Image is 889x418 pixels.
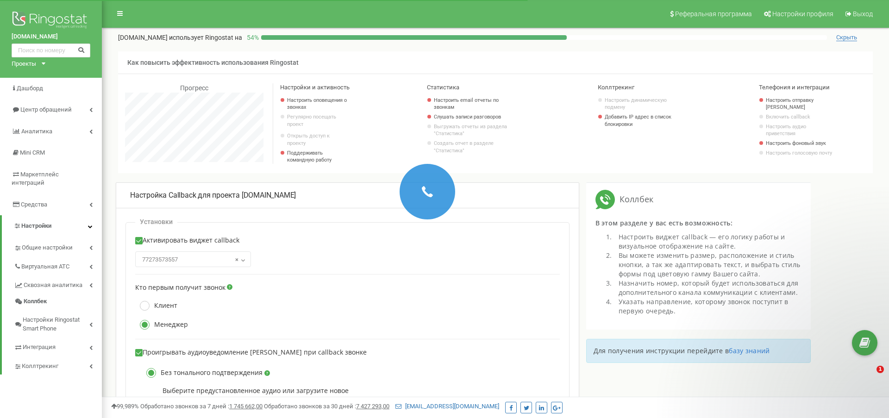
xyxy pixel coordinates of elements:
li: Вы можете изменить размер, расположение и стиль кнопки, а так же адаптировать текст, и выбрать ст... [614,251,801,279]
img: Ringostat logo [12,9,90,32]
p: 54 % [242,33,261,42]
label: Кто первым получит звонок [135,284,225,292]
span: 77273573557 [138,253,248,266]
a: Настроить оповещения о звонках [287,97,349,111]
label: Клиент [135,301,177,311]
a: Настроить отправку [PERSON_NAME] [766,97,833,111]
div: В этом разделе у вас есть возможность: [595,218,801,232]
span: Коллбек [615,193,654,206]
span: Аналитика [21,128,52,135]
span: Выход [853,10,873,18]
a: Настроить аудио приветствия [766,123,833,137]
span: Прогресс [180,84,208,92]
p: Поддерживать командную работу [287,150,349,164]
u: 1 745 662,00 [229,403,263,410]
p: Для получения инструкции перейдите в [594,346,803,356]
a: Добавить IP адрес в список блокировки [605,113,676,128]
span: × [235,253,238,266]
label: Менеджер [135,320,188,330]
span: Коллбек [24,297,47,306]
a: Открыть доступ к проекту [287,132,349,147]
input: Поиск по номеру [12,44,90,57]
span: Средства [21,201,47,208]
span: Общие настройки [22,243,73,252]
span: Реферальная программа [675,10,752,18]
a: Настроить фоновый звук [766,140,833,147]
a: Коллтрекинг [14,356,102,374]
a: [EMAIL_ADDRESS][DOMAIN_NAME] [395,403,499,410]
span: Коллтрекинг [598,84,634,91]
li: Назначить номер, который будет использоваться для дополнительного канала коммуникации с клиентами. [614,279,801,297]
a: Настройки Ringostat Smart Phone [14,309,102,337]
li: Настроить виджет сallback — его логику работы и визуальное отображение на сайте. [614,232,801,251]
a: Настроить голосовую почту [766,150,833,157]
span: Маркетплейс интеграций [12,171,59,187]
span: Телефония и интеграции [759,84,830,91]
span: Сквозная аналитика [24,281,82,290]
p: Регулярно посещать проект [287,113,349,128]
span: Виртуальная АТС [21,262,69,271]
span: Статистика [427,84,459,91]
span: Настройки [21,222,51,229]
span: Дашборд [17,85,43,92]
a: Выгружать отчеты из раздела "Статистика" [434,123,512,137]
a: Общие настройки [14,237,102,256]
a: Сквозная аналитика [14,275,102,293]
span: Mini CRM [20,149,45,156]
u: 7 427 293,00 [356,403,389,410]
span: Обработано звонков за 7 дней : [140,403,263,410]
span: 99,989% [111,403,139,410]
span: 77273573557 [135,251,251,267]
iframe: Intercom live chat [858,366,880,388]
a: [DOMAIN_NAME] [12,32,90,41]
a: Включить callback [766,113,833,121]
a: Коллбек [14,293,102,310]
span: Центр обращений [20,106,72,113]
a: Настройки [2,215,102,237]
span: Скрыть [836,34,857,41]
a: Слушать записи разговоров [434,113,512,121]
span: 1 [876,366,884,373]
a: Создать отчет в разделе "Статистика" [434,140,512,154]
span: Настройки и активность [280,84,350,91]
span: Как повысить эффективность использования Ringostat [127,59,299,66]
p: Установки [140,218,173,226]
div: Настройка Callback для проекта [DOMAIN_NAME] [130,190,565,201]
label: Активировать виджет callback [135,237,239,249]
p: [DOMAIN_NAME] [118,33,242,42]
a: Настроить email отчеты по звонкам [434,97,512,111]
a: Виртуальная АТС [14,256,102,275]
a: Интеграция [14,337,102,356]
label: Выберите предустановленное аудио или загрузите новое [163,387,551,395]
label: Без тонального подтверждения [142,368,270,378]
div: Проекты [12,60,36,69]
a: Настроить динамическую подмену [605,97,676,111]
li: Указать направление, которому звонок поступит в первую очередь. [614,297,801,316]
label: Проигрывать аудиоуведомление [PERSON_NAME] при callback звонке [135,349,367,356]
span: Обработано звонков за 30 дней : [264,403,389,410]
span: Настройки Ringostat Smart Phone [23,316,89,333]
span: Интеграция [23,343,56,352]
span: Настройки профиля [772,10,833,18]
span: использует Ringostat на [169,34,242,41]
span: Коллтрекинг [22,362,58,371]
